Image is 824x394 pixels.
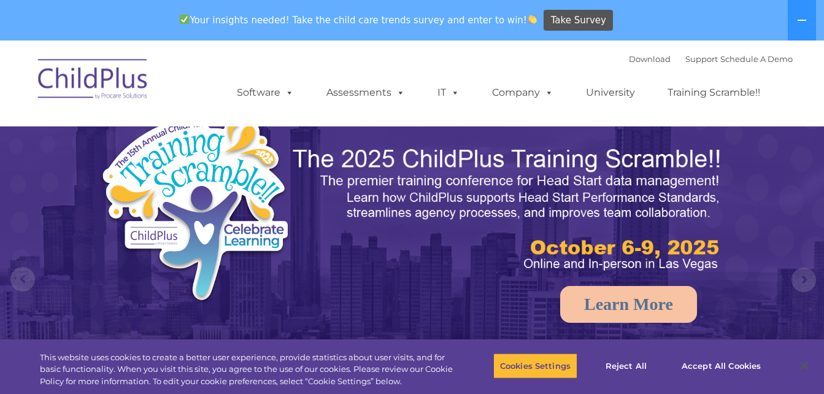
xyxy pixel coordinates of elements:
[685,54,718,64] a: Support
[493,353,577,379] button: Cookies Settings
[425,80,472,105] a: IT
[655,80,772,105] a: Training Scramble!!
[791,352,818,379] button: Close
[629,54,671,64] a: Download
[40,352,453,388] div: This website uses cookies to create a better user experience, provide statistics about user visit...
[675,353,768,379] button: Accept All Cookies
[180,15,189,24] img: ✅
[560,286,697,323] a: Learn More
[629,54,793,64] font: |
[480,80,566,105] a: Company
[175,8,542,32] span: Your insights needed! Take the child care trends survey and enter to win!
[720,54,793,64] a: Schedule A Demo
[528,15,537,24] img: 👏
[171,81,208,90] span: Last name
[314,80,417,105] a: Assessments
[544,10,613,31] a: Take Survey
[171,131,223,141] span: Phone number
[551,10,606,31] span: Take Survey
[225,80,306,105] a: Software
[588,353,664,379] button: Reject All
[574,80,647,105] a: University
[32,50,155,112] img: ChildPlus by Procare Solutions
